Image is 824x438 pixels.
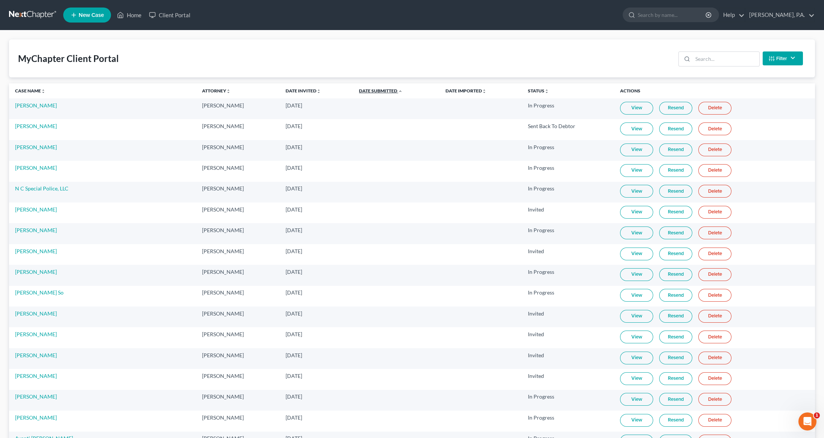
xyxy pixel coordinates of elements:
a: View [620,248,653,260]
a: View [620,268,653,281]
i: unfold_more [316,89,321,94]
a: View [620,352,653,364]
td: Invited [522,348,614,369]
span: [DATE] [286,269,302,275]
a: View [620,331,653,343]
a: Delete [698,414,731,427]
a: View [620,393,653,406]
span: [DATE] [286,165,302,171]
a: Resend [659,393,692,406]
i: expand_less [398,89,403,94]
a: Resend [659,227,692,239]
a: Delete [698,143,731,156]
span: [DATE] [286,123,302,129]
span: [DATE] [286,310,302,317]
a: [PERSON_NAME] [15,352,57,358]
a: Resend [659,372,692,385]
td: [PERSON_NAME] [196,327,280,348]
td: In Progress [522,223,614,244]
td: [PERSON_NAME] [196,161,280,181]
a: View [620,372,653,385]
a: Date Invitedunfold_more [286,88,321,94]
a: Resend [659,143,692,156]
a: Resend [659,268,692,281]
td: [PERSON_NAME] [196,202,280,223]
a: Case Nameunfold_more [15,88,46,94]
a: [PERSON_NAME] [15,393,57,400]
a: Resend [659,414,692,427]
a: Resend [659,289,692,302]
a: View [620,143,653,156]
a: [PERSON_NAME] [15,227,57,233]
a: Resend [659,248,692,260]
td: [PERSON_NAME] [196,223,280,244]
input: Search by name... [638,8,707,22]
a: View [620,206,653,219]
iframe: Intercom live chat [798,412,816,430]
td: In Progress [522,411,614,431]
a: View [620,414,653,427]
a: [PERSON_NAME] [15,144,57,150]
td: In Progress [522,140,614,161]
span: [DATE] [286,206,302,213]
td: In Progress [522,98,614,119]
a: View [620,310,653,323]
a: Delete [698,164,731,177]
a: Resend [659,206,692,219]
a: Delete [698,331,731,343]
td: In Progress [522,265,614,285]
a: Delete [698,289,731,302]
a: Resend [659,122,692,135]
a: Resend [659,352,692,364]
td: [PERSON_NAME] [196,244,280,265]
a: [PERSON_NAME] [15,206,57,213]
td: Sent Back To Debtor [522,119,614,140]
td: [PERSON_NAME] [196,265,280,285]
td: [PERSON_NAME] [196,98,280,119]
a: Delete [698,206,731,219]
a: Resend [659,310,692,323]
td: [PERSON_NAME] [196,119,280,140]
a: [PERSON_NAME] [15,373,57,379]
span: New Case [79,12,104,18]
a: Resend [659,102,692,115]
a: View [620,102,653,115]
td: [PERSON_NAME] [196,348,280,369]
td: In Progress [522,286,614,307]
td: In Progress [522,161,614,181]
a: [PERSON_NAME] [15,269,57,275]
i: unfold_more [41,89,46,94]
a: Delete [698,227,731,239]
i: unfold_more [226,89,231,94]
td: [PERSON_NAME] [196,369,280,390]
span: [DATE] [286,373,302,379]
a: [PERSON_NAME], P.A. [745,8,815,22]
span: [DATE] [286,144,302,150]
a: Delete [698,352,731,364]
a: Date Submitted expand_less [359,88,403,94]
span: [DATE] [286,289,302,296]
a: [PERSON_NAME] [15,331,57,337]
th: Actions [614,83,815,98]
a: N C Special Police, LLC [15,185,68,192]
td: Invited [522,369,614,390]
td: [PERSON_NAME] [196,411,280,431]
td: Invited [522,307,614,327]
td: [PERSON_NAME] [196,182,280,202]
a: Help [719,8,745,22]
a: Attorneyunfold_more [202,88,231,94]
a: View [620,227,653,239]
td: [PERSON_NAME] [196,307,280,327]
span: [DATE] [286,248,302,254]
button: Filter [763,51,803,65]
td: [PERSON_NAME] [196,286,280,307]
i: unfold_more [482,89,486,94]
span: [DATE] [286,393,302,400]
a: Date Importedunfold_more [445,88,486,94]
a: [PERSON_NAME] [15,165,57,171]
a: View [620,289,653,302]
a: Client Portal [145,8,194,22]
a: View [620,164,653,177]
a: Delete [698,185,731,198]
td: Invited [522,202,614,223]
